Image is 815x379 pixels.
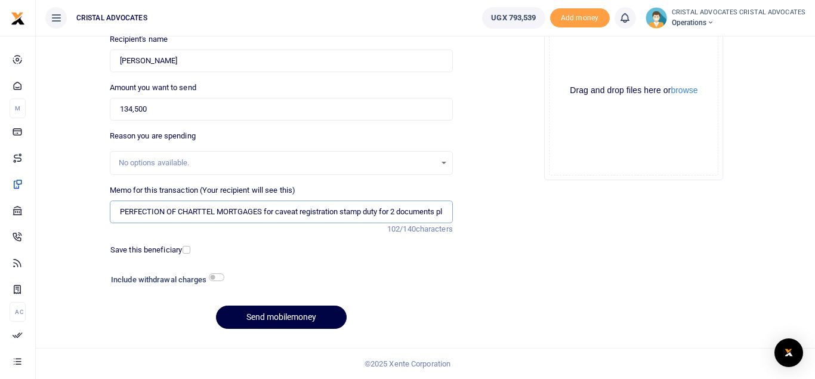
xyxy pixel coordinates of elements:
span: characters [416,224,453,233]
h6: Include withdrawal charges [111,275,218,285]
a: UGX 793,539 [482,7,545,29]
span: Add money [550,8,610,28]
li: Ac [10,302,26,322]
label: Amount you want to send [110,82,196,94]
label: Save this beneficiary [110,244,182,256]
input: UGX [110,98,453,121]
span: UGX 793,539 [491,12,536,24]
input: Enter extra information [110,201,453,223]
a: profile-user CRISTAL ADVOCATES CRISTAL ADVOCATES Operations [646,7,806,29]
li: M [10,98,26,118]
label: Reason you are spending [110,130,196,142]
button: Send mobilemoney [216,306,347,329]
div: Open Intercom Messenger [774,338,803,367]
img: profile-user [646,7,667,29]
input: Loading name... [110,50,453,72]
small: CRISTAL ADVOCATES CRISTAL ADVOCATES [672,8,806,18]
label: Recipient's name [110,33,168,45]
button: browse [671,86,697,94]
li: Toup your wallet [550,8,610,28]
span: 102/140 [387,224,416,233]
span: CRISTAL ADVOCATES [72,13,152,23]
div: No options available. [119,157,436,169]
li: Wallet ballance [477,7,549,29]
span: Operations [672,17,806,28]
div: Drag and drop files here or [549,85,718,96]
div: File Uploader [544,1,723,180]
img: logo-small [11,11,25,26]
a: logo-small logo-large logo-large [11,13,25,22]
a: Add money [550,13,610,21]
label: Memo for this transaction (Your recipient will see this) [110,184,296,196]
